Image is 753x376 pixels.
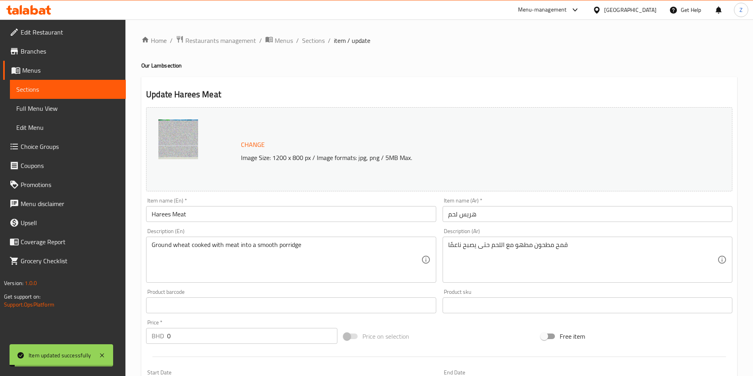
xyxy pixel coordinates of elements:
a: Full Menu View [10,99,126,118]
a: Branches [3,42,126,61]
a: Home [141,36,167,45]
input: Please enter product barcode [146,297,436,313]
p: Image Size: 1200 x 800 px / Image formats: jpg, png / 5MB Max. [238,153,659,162]
span: Choice Groups [21,142,119,151]
a: Grocery Checklist [3,251,126,270]
input: Please enter product sku [443,297,732,313]
span: Menu disclaimer [21,199,119,208]
span: Full Menu View [16,104,119,113]
a: Upsell [3,213,126,232]
span: Branches [21,46,119,56]
a: Coverage Report [3,232,126,251]
span: Free item [560,332,585,341]
p: BHD [152,331,164,341]
textarea: Ground wheat cooked with meat into a smooth porridge [152,241,421,279]
a: Support.OpsPlatform [4,299,54,310]
span: Get support on: [4,291,40,302]
a: Restaurants management [176,35,256,46]
span: Restaurants management [185,36,256,45]
li: / [170,36,173,45]
span: Price on selection [362,332,409,341]
span: Menus [275,36,293,45]
li: / [328,36,331,45]
li: / [296,36,299,45]
span: Menus [22,66,119,75]
a: Edit Restaurant [3,23,126,42]
li: / [259,36,262,45]
textarea: قمح مطحون مطهو مع اللحم حتى يصبح ناعمًا [448,241,717,279]
a: Promotions [3,175,126,194]
span: Sections [16,85,119,94]
span: Edit Menu [16,123,119,132]
span: Grocery Checklist [21,256,119,266]
span: item / update [334,36,370,45]
span: Coverage Report [21,237,119,247]
span: Promotions [21,180,119,189]
a: Choice Groups [3,137,126,156]
a: Menus [3,61,126,80]
span: Edit Restaurant [21,27,119,37]
a: Menu disclaimer [3,194,126,213]
h2: Update Harees Meat [146,89,732,100]
div: Item updated successfully [29,351,91,360]
span: Z [740,6,743,14]
span: 1.0.0 [25,278,37,288]
input: Enter name Ar [443,206,732,222]
input: Please enter price [167,328,337,344]
span: Upsell [21,218,119,228]
a: Sections [302,36,325,45]
a: Edit Menu [10,118,126,137]
input: Enter name En [146,206,436,222]
a: Menus [265,35,293,46]
h4: Our Lamb section [141,62,737,69]
a: Coupons [3,156,126,175]
a: Sections [10,80,126,99]
button: Change [238,137,268,153]
div: Menu-management [518,5,567,15]
img: hareesc638311390159199479.JPG [158,120,198,159]
span: Coupons [21,161,119,170]
span: Change [241,139,265,150]
nav: breadcrumb [141,35,737,46]
span: Version: [4,278,23,288]
div: [GEOGRAPHIC_DATA] [604,6,657,14]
